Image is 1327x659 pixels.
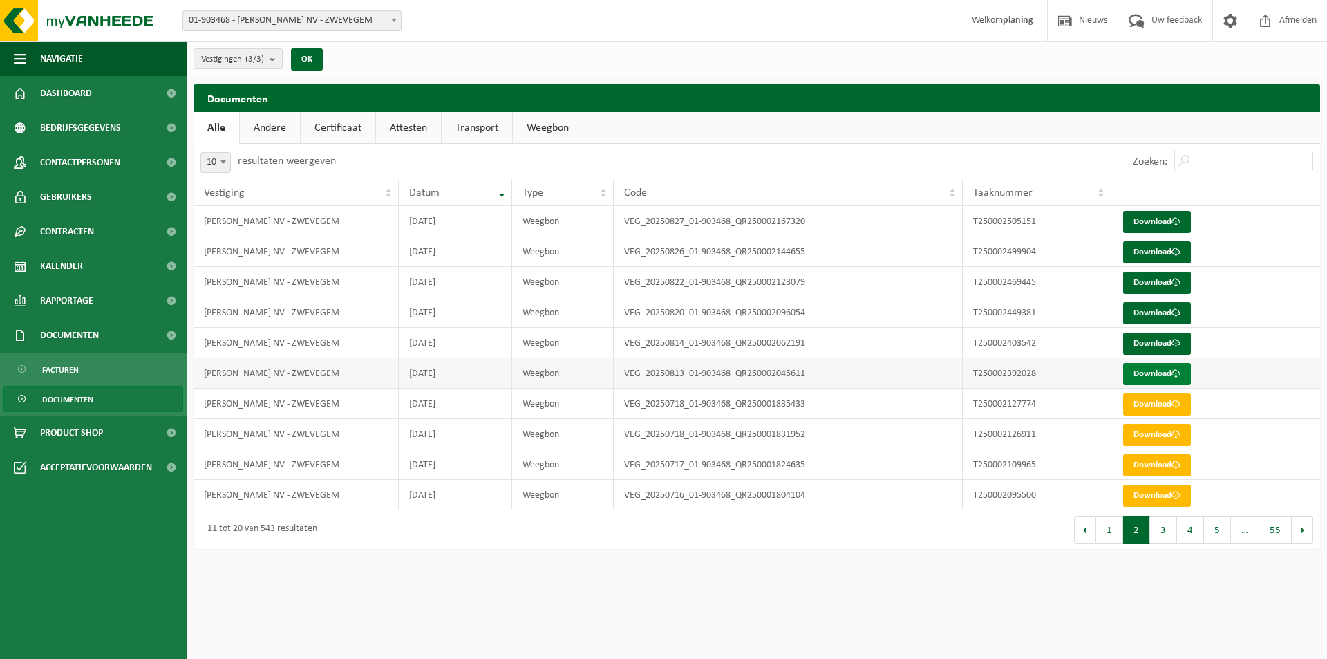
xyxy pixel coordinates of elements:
[963,236,1112,267] td: T250002499904
[963,389,1112,419] td: T250002127774
[194,48,283,69] button: Vestigingen(3/3)
[512,328,613,358] td: Weegbon
[512,236,613,267] td: Weegbon
[200,152,231,173] span: 10
[399,267,513,297] td: [DATE]
[200,517,317,542] div: 11 tot 20 van 543 resultaten
[963,267,1112,297] td: T250002469445
[614,389,963,419] td: VEG_20250718_01-903468_QR250001835433
[512,480,613,510] td: Weegbon
[194,84,1320,111] h2: Documenten
[194,112,239,144] a: Alle
[201,49,264,70] span: Vestigingen
[512,389,613,419] td: Weegbon
[194,358,399,389] td: [PERSON_NAME] NV - ZWEVEGEM
[614,328,963,358] td: VEG_20250814_01-903468_QR250002062191
[40,249,83,284] span: Kalender
[399,297,513,328] td: [DATE]
[204,187,245,198] span: Vestiging
[194,449,399,480] td: [PERSON_NAME] NV - ZWEVEGEM
[614,206,963,236] td: VEG_20250827_01-903468_QR250002167320
[442,112,512,144] a: Transport
[238,156,336,167] label: resultaten weergeven
[40,318,99,353] span: Documenten
[523,187,543,198] span: Type
[3,386,183,412] a: Documenten
[245,55,264,64] count: (3/3)
[40,416,103,450] span: Product Shop
[399,389,513,419] td: [DATE]
[1003,15,1033,26] strong: planing
[614,419,963,449] td: VEG_20250718_01-903468_QR250001831952
[614,449,963,480] td: VEG_20250717_01-903468_QR250001824635
[1259,516,1292,544] button: 55
[194,389,399,419] td: [PERSON_NAME] NV - ZWEVEGEM
[40,76,92,111] span: Dashboard
[614,236,963,267] td: VEG_20250826_01-903468_QR250002144655
[40,145,120,180] span: Contactpersonen
[40,284,93,318] span: Rapportage
[1123,516,1150,544] button: 2
[512,449,613,480] td: Weegbon
[194,480,399,510] td: [PERSON_NAME] NV - ZWEVEGEM
[42,357,79,383] span: Facturen
[963,480,1112,510] td: T250002095500
[376,112,441,144] a: Attesten
[1074,516,1096,544] button: Previous
[3,356,183,382] a: Facturen
[963,419,1112,449] td: T250002126911
[1123,424,1191,446] a: Download
[512,206,613,236] td: Weegbon
[1177,516,1204,544] button: 4
[1133,156,1167,167] label: Zoeken:
[963,206,1112,236] td: T250002505151
[1204,516,1231,544] button: 5
[963,358,1112,389] td: T250002392028
[194,267,399,297] td: [PERSON_NAME] NV - ZWEVEGEM
[1292,516,1313,544] button: Next
[1150,516,1177,544] button: 3
[1123,454,1191,476] a: Download
[42,387,93,413] span: Documenten
[963,328,1112,358] td: T250002403542
[624,187,647,198] span: Code
[399,328,513,358] td: [DATE]
[1123,211,1191,233] a: Download
[1123,485,1191,507] a: Download
[512,267,613,297] td: Weegbon
[40,214,94,249] span: Contracten
[963,297,1112,328] td: T250002449381
[1123,393,1191,416] a: Download
[1123,333,1191,355] a: Download
[194,236,399,267] td: [PERSON_NAME] NV - ZWEVEGEM
[614,480,963,510] td: VEG_20250716_01-903468_QR250001804104
[240,112,300,144] a: Andere
[614,267,963,297] td: VEG_20250822_01-903468_QR250002123079
[399,419,513,449] td: [DATE]
[399,206,513,236] td: [DATE]
[399,449,513,480] td: [DATE]
[399,358,513,389] td: [DATE]
[40,450,152,485] span: Acceptatievoorwaarden
[1096,516,1123,544] button: 1
[512,419,613,449] td: Weegbon
[182,10,402,31] span: 01-903468 - PERSYN NV - ZWEVEGEM
[40,41,83,76] span: Navigatie
[1123,241,1191,263] a: Download
[973,187,1033,198] span: Taaknummer
[194,328,399,358] td: [PERSON_NAME] NV - ZWEVEGEM
[614,358,963,389] td: VEG_20250813_01-903468_QR250002045611
[614,297,963,328] td: VEG_20250820_01-903468_QR250002096054
[194,206,399,236] td: [PERSON_NAME] NV - ZWEVEGEM
[512,297,613,328] td: Weegbon
[194,297,399,328] td: [PERSON_NAME] NV - ZWEVEGEM
[963,449,1112,480] td: T250002109965
[1123,272,1191,294] a: Download
[512,358,613,389] td: Weegbon
[409,187,440,198] span: Datum
[399,236,513,267] td: [DATE]
[201,153,230,172] span: 10
[194,419,399,449] td: [PERSON_NAME] NV - ZWEVEGEM
[513,112,583,144] a: Weegbon
[1231,516,1259,544] span: …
